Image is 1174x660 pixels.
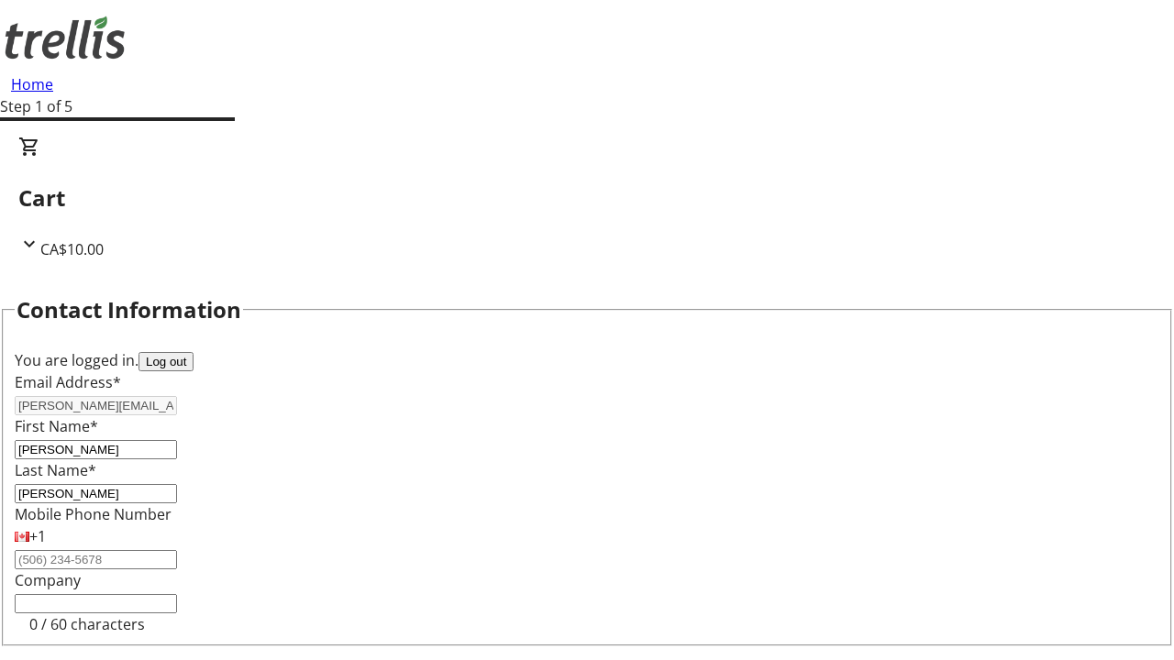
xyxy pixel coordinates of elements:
button: Log out [138,352,194,371]
label: Last Name* [15,460,96,480]
label: Email Address* [15,372,121,392]
div: CartCA$10.00 [18,136,1156,260]
tr-character-limit: 0 / 60 characters [29,614,145,634]
span: CA$10.00 [40,239,104,259]
label: Company [15,570,81,590]
h2: Cart [18,181,1156,214]
label: First Name* [15,416,98,436]
div: You are logged in. [15,349,1159,371]
label: Mobile Phone Number [15,504,172,524]
input: (506) 234-5678 [15,550,177,569]
h2: Contact Information [17,293,241,326]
